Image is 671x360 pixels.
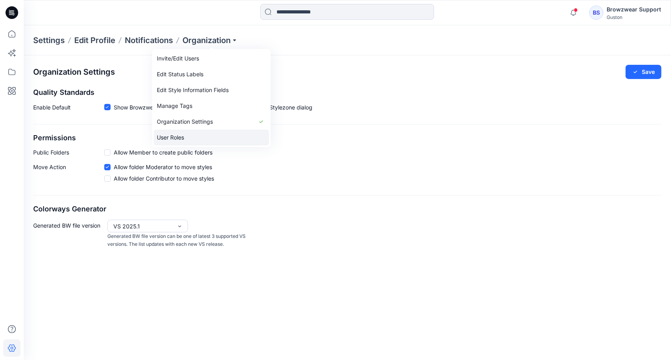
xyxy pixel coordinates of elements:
[154,98,269,114] a: Manage Tags
[74,35,115,46] a: Edit Profile
[154,51,269,66] a: Invite/Edit Users
[125,35,173,46] a: Notifications
[607,14,661,20] div: Guston
[114,148,212,156] span: Allow Member to create public folders
[33,163,104,186] p: Move Action
[33,103,104,115] p: Enable Default
[114,103,312,111] span: Show Browzwear’s default quality standards in the Share to Stylezone dialog
[154,66,269,82] a: Edit Status Labels
[113,222,173,230] div: VS 2025.1
[33,35,65,46] p: Settings
[33,89,662,97] h2: Quality Standards
[114,163,212,171] span: Allow folder Moderator to move styles
[107,232,248,249] p: Generated BW file version can be one of latest 3 supported VS versions. The list updates with eac...
[626,65,662,79] button: Save
[33,68,115,77] h2: Organization Settings
[154,82,269,98] a: Edit Style Information Fields
[33,205,662,213] h2: Colorways Generator
[33,220,104,249] p: Generated BW file version
[33,148,104,156] p: Public Folders
[114,174,214,183] span: Allow folder Contributor to move styles
[154,130,269,145] a: User Roles
[33,134,662,142] h2: Permissions
[154,114,269,130] a: Organization Settings
[607,5,661,14] div: Browzwear Support
[589,6,603,20] div: BS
